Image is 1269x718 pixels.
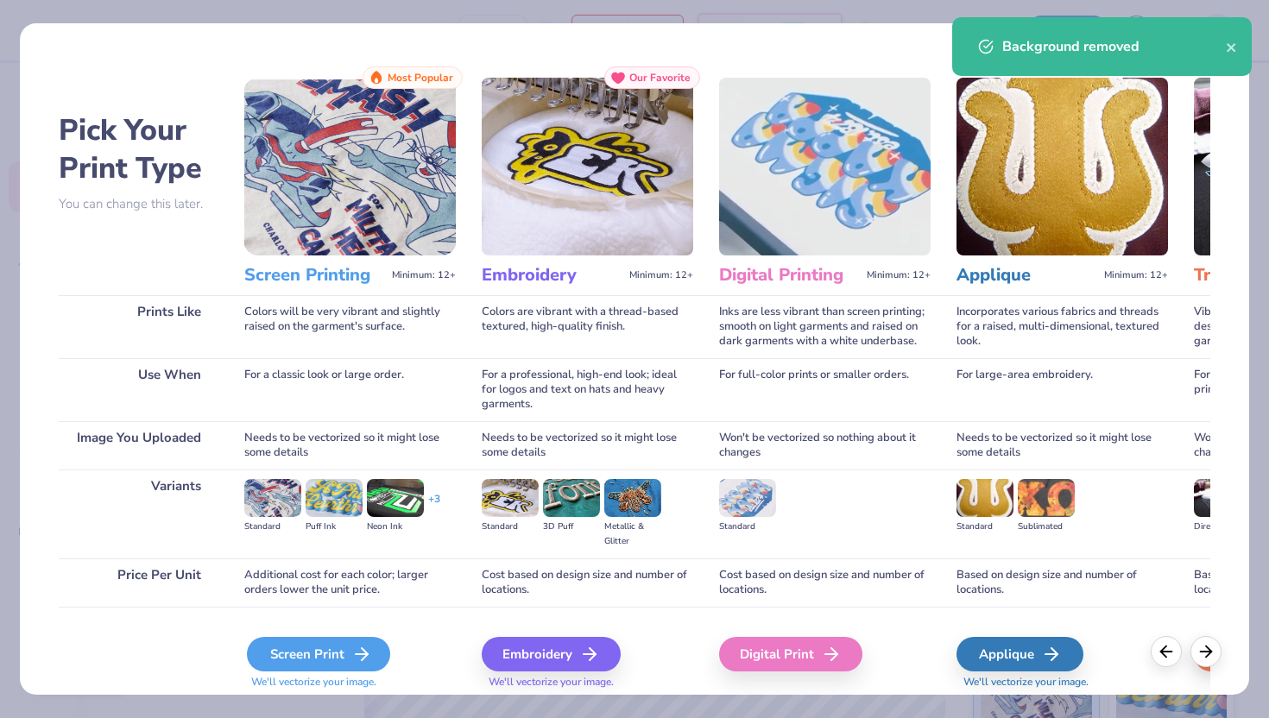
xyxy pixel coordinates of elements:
[956,558,1168,607] div: Based on design size and number of locations.
[59,558,218,607] div: Price Per Unit
[1018,520,1075,534] div: Sublimated
[956,358,1168,421] div: For large-area embroidery.
[543,520,600,534] div: 3D Puff
[956,421,1168,469] div: Needs to be vectorized so it might lose some details
[306,479,363,517] img: Puff Ink
[719,421,931,469] div: Won't be vectorized so nothing about it changes
[388,72,453,84] span: Most Popular
[244,675,456,690] span: We'll vectorize your image.
[629,269,693,281] span: Minimum: 12+
[428,492,440,521] div: + 3
[59,469,218,558] div: Variants
[956,295,1168,358] div: Incorporates various fabrics and threads for a raised, multi-dimensional, textured look.
[59,358,218,421] div: Use When
[244,295,456,358] div: Colors will be very vibrant and slightly raised on the garment's surface.
[1002,36,1226,57] div: Background removed
[244,358,456,421] div: For a classic look or large order.
[1104,269,1168,281] span: Minimum: 12+
[604,479,661,517] img: Metallic & Glitter
[59,421,218,469] div: Image You Uploaded
[956,78,1168,255] img: Applique
[956,637,1083,671] div: Applique
[604,520,661,549] div: Metallic & Glitter
[367,520,424,534] div: Neon Ink
[244,520,301,534] div: Standard
[956,520,1013,534] div: Standard
[59,197,218,211] p: You can change this later.
[482,421,693,469] div: Needs to be vectorized so it might lose some details
[482,479,539,517] img: Standard
[1018,479,1075,517] img: Sublimated
[719,637,862,671] div: Digital Print
[306,520,363,534] div: Puff Ink
[482,558,693,607] div: Cost based on design size and number of locations.
[244,421,456,469] div: Needs to be vectorized so it might lose some details
[247,637,390,671] div: Screen Print
[1194,520,1251,534] div: Direct-to-film
[629,72,691,84] span: Our Favorite
[482,295,693,358] div: Colors are vibrant with a thread-based textured, high-quality finish.
[59,111,218,187] h2: Pick Your Print Type
[719,264,860,287] h3: Digital Printing
[1194,479,1251,517] img: Direct-to-film
[543,479,600,517] img: 3D Puff
[956,479,1013,517] img: Standard
[244,479,301,517] img: Standard
[719,295,931,358] div: Inks are less vibrant than screen printing; smooth on light garments and raised on dark garments ...
[482,358,693,421] div: For a professional, high-end look; ideal for logos and text on hats and heavy garments.
[719,520,776,534] div: Standard
[244,558,456,607] div: Additional cost for each color; larger orders lower the unit price.
[719,358,931,421] div: For full-color prints or smaller orders.
[482,675,693,690] span: We'll vectorize your image.
[367,479,424,517] img: Neon Ink
[867,269,931,281] span: Minimum: 12+
[482,78,693,255] img: Embroidery
[244,78,456,255] img: Screen Printing
[392,269,456,281] span: Minimum: 12+
[482,264,622,287] h3: Embroidery
[719,78,931,255] img: Digital Printing
[482,637,621,671] div: Embroidery
[482,520,539,534] div: Standard
[956,675,1168,690] span: We'll vectorize your image.
[1226,36,1238,57] button: close
[719,479,776,517] img: Standard
[244,264,385,287] h3: Screen Printing
[59,295,218,358] div: Prints Like
[956,264,1097,287] h3: Applique
[719,558,931,607] div: Cost based on design size and number of locations.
